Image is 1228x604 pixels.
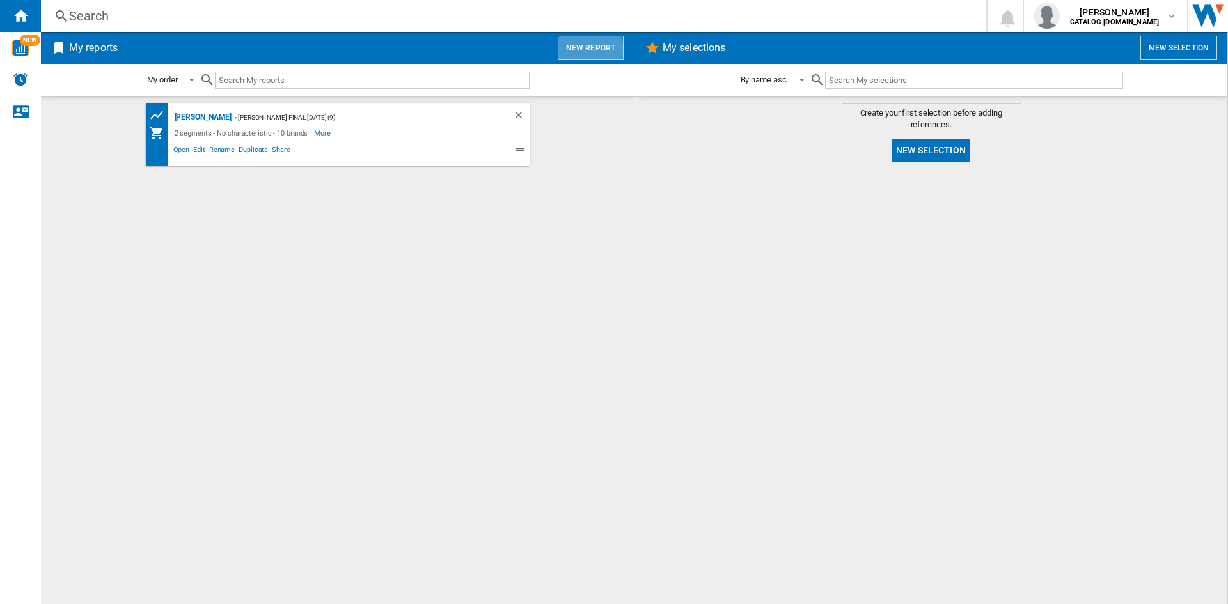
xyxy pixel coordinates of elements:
[207,144,237,159] span: Rename
[191,144,207,159] span: Edit
[660,36,728,60] h2: My selections
[171,144,192,159] span: Open
[171,109,232,125] div: [PERSON_NAME]
[67,36,120,60] h2: My reports
[314,125,333,141] span: More
[741,75,789,84] div: By name asc.
[1070,18,1159,26] b: CATALOG [DOMAIN_NAME]
[513,109,530,125] div: Delete
[270,144,292,159] span: Share
[237,144,270,159] span: Duplicate
[558,36,624,60] button: New report
[1034,3,1060,29] img: profile.jpg
[171,125,315,141] div: 2 segments - No characteristic - 10 brands
[232,109,487,125] div: - [PERSON_NAME] FINAL [DATE] (9)
[147,75,178,84] div: My order
[20,35,40,46] span: NEW
[215,72,530,89] input: Search My reports
[1140,36,1217,60] button: New selection
[149,107,171,123] div: Product prices grid
[69,7,953,25] div: Search
[825,72,1122,89] input: Search My selections
[1070,6,1159,19] span: [PERSON_NAME]
[149,125,171,141] div: My Assortment
[13,72,28,87] img: alerts-logo.svg
[892,139,970,162] button: New selection
[12,40,29,56] img: wise-card.svg
[842,107,1021,130] span: Create your first selection before adding references.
